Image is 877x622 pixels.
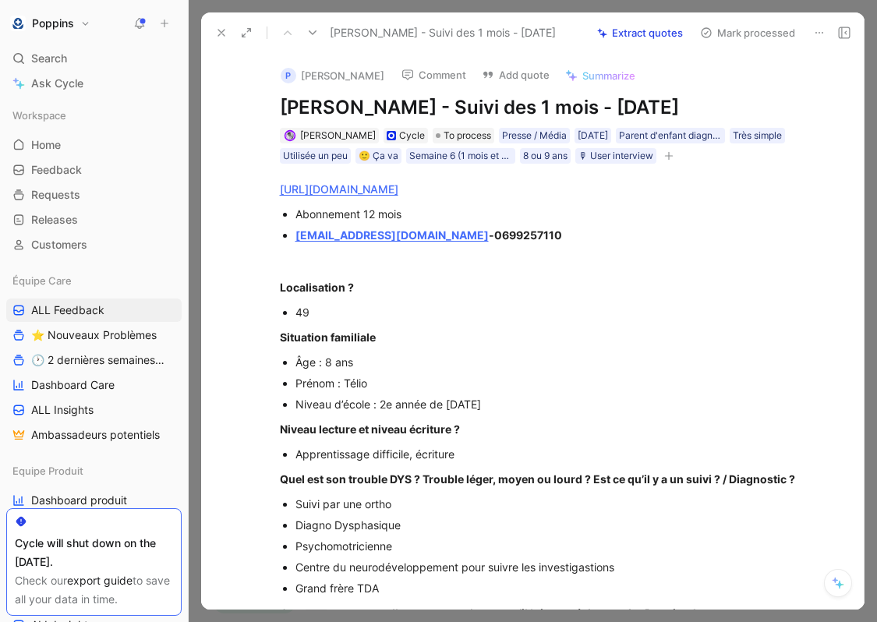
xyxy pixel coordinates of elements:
div: Apprentissage difficile, écriture [295,446,819,462]
button: Extract quotes [590,22,690,44]
div: Très simple [733,128,782,143]
a: Home [6,133,182,157]
div: Niveau d’école : 2e année de [DATE] [295,396,819,412]
a: Ask Cycle [6,72,182,95]
div: Grand frère TDA [295,580,819,596]
img: avatar [285,131,294,140]
span: Search [31,49,67,68]
strong: Quel est son trouble DYS ? Trouble léger, moyen ou lourd ? Est ce qu’il y a un suivi ? / Diagnost... [280,472,795,486]
span: ALL Insights [31,402,94,418]
span: 🕐 2 dernières semaines - Occurences [31,352,164,368]
strong: Comment nous a-t-elle connu et qu’est ce qu’il lui a tenté de prendre Poppins ? [280,606,698,620]
span: Customers [31,237,87,253]
span: To process [444,128,491,143]
div: Centre du neurodéveloppement pour suivre les investigastions [295,559,819,575]
a: Dashboard Care [6,373,182,397]
a: Dashboard produit [6,489,182,512]
div: Abonnement 12 mois [295,206,819,222]
span: ⭐ Nouveaux Problèmes [31,327,157,343]
strong: - [489,228,562,242]
a: Requests [6,183,182,207]
div: 🙂 Ça va [359,148,398,164]
div: Search [6,47,182,70]
span: Feedback [31,162,82,178]
button: Summarize [558,65,642,87]
span: 0699257110 [494,228,562,242]
div: 🎙 User interview [578,148,653,164]
img: Poppins [10,16,26,31]
span: [PERSON_NAME] [300,129,376,141]
div: Check our to save all your data in time. [15,571,173,609]
div: Équipe Care [6,269,182,292]
div: Presse / Média [502,128,567,143]
a: Customers [6,233,182,256]
div: Suivi par une ortho [295,496,819,512]
a: export guide [67,574,133,587]
span: ALL Feedback [31,302,104,318]
div: [DATE] [578,128,608,143]
div: Equipe Produit [6,459,182,482]
strong: Situation familiale [280,330,376,344]
button: Add quote [475,64,557,86]
button: Mark processed [693,22,802,44]
a: [EMAIL_ADDRESS][DOMAIN_NAME] [295,228,489,242]
div: Semaine 6 (1 mois et demi) [409,148,512,164]
h1: [PERSON_NAME] - Suivi des 1 mois - [DATE] [280,95,819,120]
a: ALL Insights [6,398,182,422]
span: Équipe Care [12,273,72,288]
a: 🕐 2 dernières semaines - Occurences [6,348,182,372]
div: Prénom : Télio [295,375,819,391]
span: Home [31,137,61,153]
span: Requests [31,187,80,203]
div: Équipe CareALL Feedback⭐ Nouveaux Problèmes🕐 2 dernières semaines - OccurencesDashboard CareALL I... [6,269,182,447]
a: [URL][DOMAIN_NAME] [280,182,398,196]
span: Equipe Produit [12,463,83,479]
div: Âge : 8 ans [295,354,819,370]
div: Parent d'enfant diagnostiqué [619,128,722,143]
div: Cycle [399,128,425,143]
h1: Poppins [32,16,74,30]
div: P [281,68,296,83]
span: Ask Cycle [31,74,83,93]
div: Diagno Dysphasique [295,517,819,533]
button: PoppinsPoppins [6,12,94,34]
strong: Niveau lecture et niveau écriture ? [280,422,460,436]
div: 8 ou 9 ans [523,148,568,164]
div: Cycle will shut down on the [DATE]. [15,534,173,571]
span: [PERSON_NAME] - Suivi des 1 mois - [DATE] [330,23,556,42]
div: Psychomotricienne [295,538,819,554]
a: Releases [6,208,182,231]
span: Summarize [582,69,635,83]
span: Workspace [12,108,66,123]
button: P[PERSON_NAME] [274,64,391,87]
span: Ambassadeurs potentiels [31,427,160,443]
a: Ambassadeurs potentiels [6,423,182,447]
span: Releases [31,212,78,228]
span: Dashboard Care [31,377,115,393]
div: To process [433,128,494,143]
span: Dashboard produit [31,493,127,508]
div: Utilisée un peu [283,148,348,164]
div: Workspace [6,104,182,127]
a: ⭐ Nouveaux Problèmes [6,323,182,347]
div: 49 [295,304,819,320]
strong: Localisation ? [280,281,354,294]
a: ALL Feedback [6,299,182,322]
a: Feedback [6,158,182,182]
button: Comment [394,64,473,86]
